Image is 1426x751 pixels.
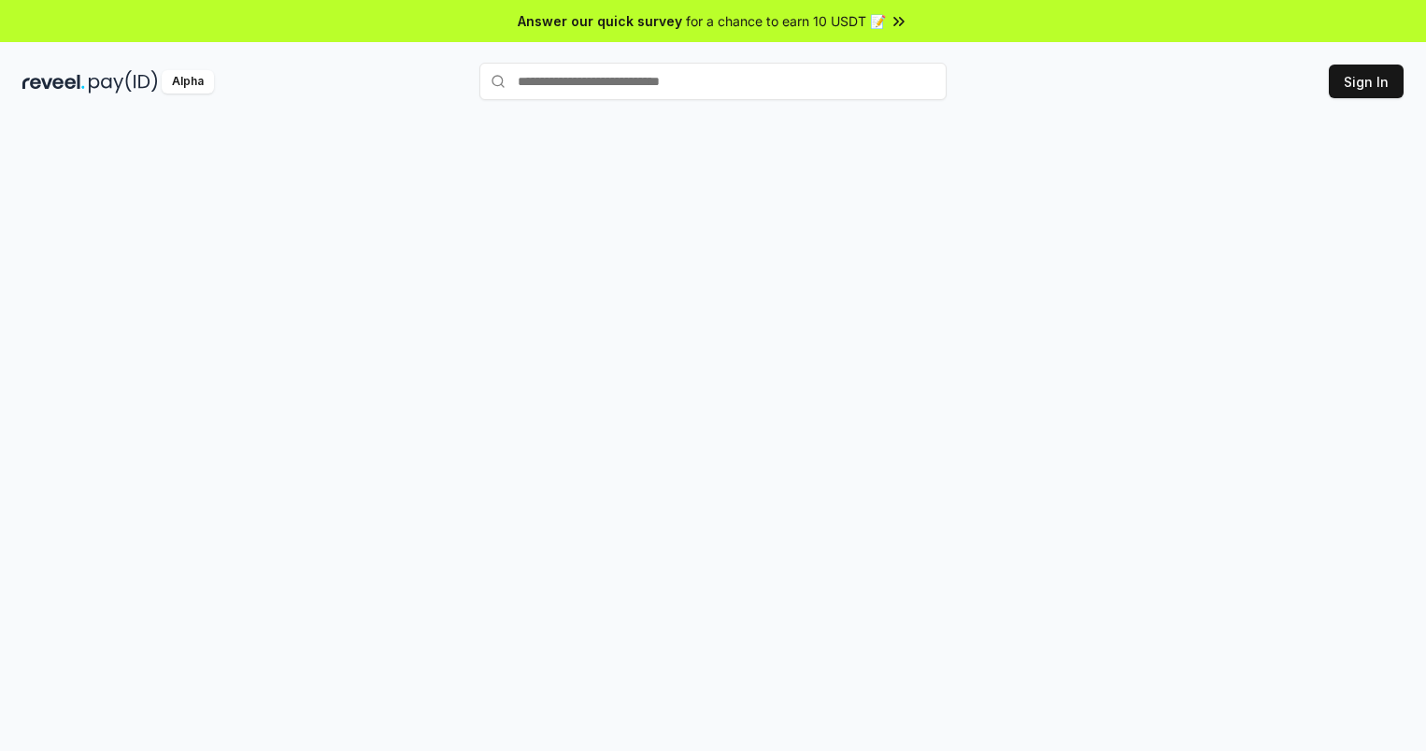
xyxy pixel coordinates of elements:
div: Alpha [162,70,214,94]
img: pay_id [89,70,158,94]
img: reveel_dark [22,70,85,94]
span: Answer our quick survey [518,11,682,31]
span: for a chance to earn 10 USDT 📝 [686,11,886,31]
button: Sign In [1329,65,1404,98]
